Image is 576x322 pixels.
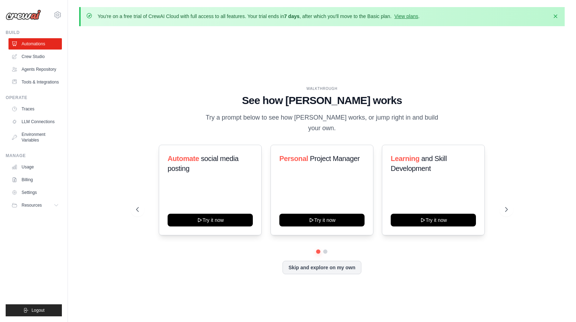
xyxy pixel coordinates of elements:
a: Tools & Integrations [8,76,62,88]
button: Skip and explore on my own [283,261,361,274]
strong: 7 days [284,13,299,19]
span: social media posting [168,155,239,172]
a: Billing [8,174,62,185]
button: Try it now [168,214,253,226]
span: Resources [22,202,42,208]
h1: See how [PERSON_NAME] works [136,94,507,107]
button: Resources [8,200,62,211]
a: Traces [8,103,62,115]
span: Personal [279,155,308,162]
span: Logout [31,307,45,313]
a: LLM Connections [8,116,62,127]
div: Manage [6,153,62,159]
span: Learning [391,155,419,162]
button: Try it now [391,214,476,226]
a: View plans [394,13,418,19]
a: Agents Repository [8,64,62,75]
button: Try it now [279,214,365,226]
span: Project Manager [310,155,360,162]
a: Automations [8,38,62,50]
a: Crew Studio [8,51,62,62]
span: Automate [168,155,199,162]
img: Logo [6,10,41,20]
p: You're on a free trial of CrewAI Cloud with full access to all features. Your trial ends in , aft... [98,13,420,20]
span: and Skill Development [391,155,447,172]
button: Logout [6,304,62,316]
a: Environment Variables [8,129,62,146]
a: Usage [8,161,62,173]
a: Settings [8,187,62,198]
div: Build [6,30,62,35]
div: Operate [6,95,62,100]
div: WALKTHROUGH [136,86,507,91]
p: Try a prompt below to see how [PERSON_NAME] works, or jump right in and build your own. [203,113,441,133]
